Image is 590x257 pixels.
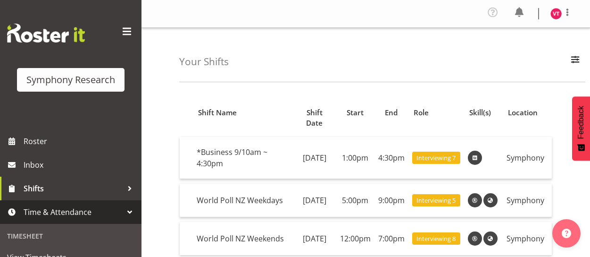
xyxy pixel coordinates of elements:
[374,222,408,255] td: 7:00pm
[503,222,552,255] td: Symphony
[380,107,403,118] div: End
[292,222,336,255] td: [DATE]
[572,96,590,161] button: Feedback - Show survey
[562,229,571,238] img: help-xxl-2.png
[503,184,552,217] td: Symphony
[577,106,585,139] span: Feedback
[26,73,115,87] div: Symphony Research
[414,107,458,118] div: Role
[24,134,137,148] span: Roster
[292,184,336,217] td: [DATE]
[24,205,123,219] span: Time & Attendance
[298,107,331,129] div: Shift Date
[24,158,137,172] span: Inbox
[374,184,408,217] td: 9:00pm
[336,222,374,255] td: 12:00pm
[469,107,497,118] div: Skill(s)
[193,184,292,217] td: World Poll NZ Weekdays
[198,107,287,118] div: Shift Name
[374,137,408,179] td: 4:30pm
[565,51,585,72] button: Filter Employees
[416,196,456,205] span: Interviewing 5
[336,184,374,217] td: 5:00pm
[503,137,552,179] td: Symphony
[7,24,85,43] img: Rosterit website logo
[179,56,229,67] h4: Your Shifts
[508,107,546,118] div: Location
[416,154,456,163] span: Interviewing 7
[336,137,374,179] td: 1:00pm
[2,226,139,246] div: Timesheet
[24,181,123,196] span: Shifts
[292,137,336,179] td: [DATE]
[193,137,292,179] td: *Business 9/10am ~ 4:30pm
[416,234,456,243] span: Interviewing 8
[193,222,292,255] td: World Poll NZ Weekends
[341,107,369,118] div: Start
[550,8,562,19] img: vala-tone11405.jpg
